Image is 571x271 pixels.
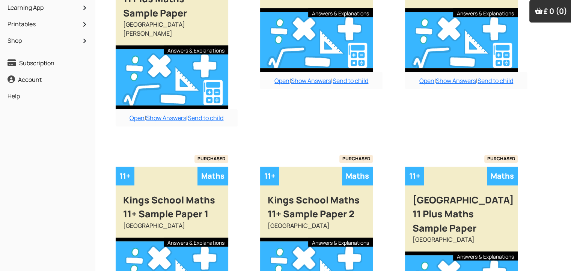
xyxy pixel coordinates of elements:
a: Open [419,77,434,85]
div: Maths [197,167,228,185]
div: Answers & Explanations [164,238,228,247]
a: Show Answers [436,77,476,85]
div: [GEOGRAPHIC_DATA][PERSON_NAME] [116,20,228,45]
a: Open [130,114,145,122]
a: Help [6,90,90,102]
span: PURCHASED [484,155,518,163]
div: Answers & Explanations [453,8,518,17]
div: 11+ [116,167,134,185]
div: [GEOGRAPHIC_DATA] [116,221,228,238]
div: Answers & Explanations [164,45,228,54]
a: Send to child [333,77,368,85]
div: | | [116,109,238,126]
a: Show Answers [291,77,331,85]
div: Answers & Explanations [308,238,373,247]
a: Shop [6,34,90,47]
div: Maths [487,167,518,185]
a: Subscription [6,57,90,69]
div: 11+ [405,167,424,185]
a: Send to child [478,77,513,85]
div: | | [405,72,527,89]
div: [GEOGRAPHIC_DATA] 11 Plus Maths Sample Paper [405,185,518,235]
a: Send to child [188,114,223,122]
a: Show Answers [146,114,186,122]
div: Answers & Explanations [308,8,373,17]
div: [GEOGRAPHIC_DATA] [260,221,373,238]
div: | | [260,72,383,89]
a: Account [6,73,90,86]
a: Learning App [6,1,90,14]
a: Printables [6,18,90,30]
img: Your items in the shopping basket [535,7,542,15]
a: Open [274,77,289,85]
span: £ 0 (0) [544,6,567,16]
div: Maths [342,167,373,185]
span: PURCHASED [194,155,228,163]
div: Kings School Maths 11+ Sample Paper 1 [116,185,228,221]
div: [GEOGRAPHIC_DATA] [405,235,518,251]
div: Kings School Maths 11+ Sample Paper 2 [260,185,373,221]
span: PURCHASED [339,155,373,163]
div: 11+ [260,167,279,185]
div: Answers & Explanations [453,251,518,260]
